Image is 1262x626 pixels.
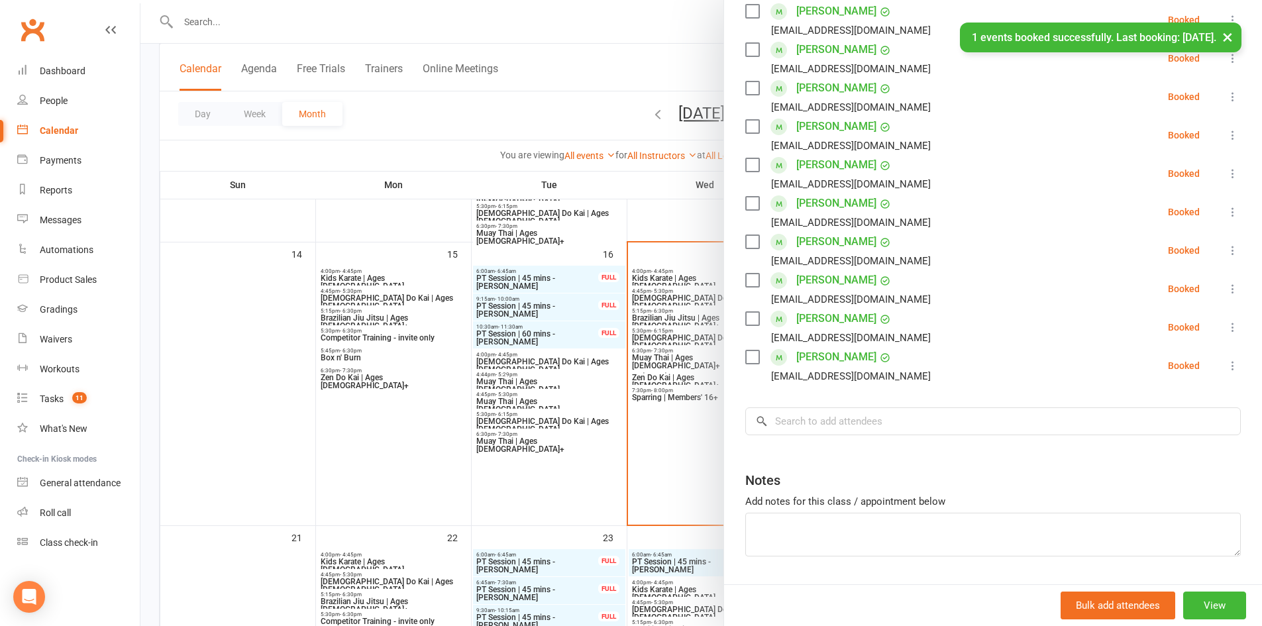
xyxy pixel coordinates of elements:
[17,468,140,498] a: General attendance kiosk mode
[40,537,98,548] div: Class check-in
[745,407,1241,435] input: Search to add attendees
[771,137,931,154] div: [EMAIL_ADDRESS][DOMAIN_NAME]
[40,244,93,255] div: Automations
[17,146,140,176] a: Payments
[1168,246,1200,255] div: Booked
[40,507,71,518] div: Roll call
[13,581,45,613] div: Open Intercom Messenger
[17,384,140,414] a: Tasks 11
[796,231,876,252] a: [PERSON_NAME]
[40,423,87,434] div: What's New
[745,494,1241,509] div: Add notes for this class / appointment below
[17,116,140,146] a: Calendar
[1168,169,1200,178] div: Booked
[771,329,931,346] div: [EMAIL_ADDRESS][DOMAIN_NAME]
[1168,323,1200,332] div: Booked
[40,334,72,344] div: Waivers
[17,498,140,528] a: Roll call
[40,304,78,315] div: Gradings
[771,291,931,308] div: [EMAIL_ADDRESS][DOMAIN_NAME]
[1168,361,1200,370] div: Booked
[17,325,140,354] a: Waivers
[40,274,97,285] div: Product Sales
[17,176,140,205] a: Reports
[796,1,876,22] a: [PERSON_NAME]
[796,78,876,99] a: [PERSON_NAME]
[771,176,931,193] div: [EMAIL_ADDRESS][DOMAIN_NAME]
[796,193,876,214] a: [PERSON_NAME]
[1168,92,1200,101] div: Booked
[1168,15,1200,25] div: Booked
[17,265,140,295] a: Product Sales
[796,116,876,137] a: [PERSON_NAME]
[40,125,78,136] div: Calendar
[796,308,876,329] a: [PERSON_NAME]
[17,56,140,86] a: Dashboard
[72,392,87,403] span: 11
[771,252,931,270] div: [EMAIL_ADDRESS][DOMAIN_NAME]
[1216,23,1239,51] button: ×
[796,154,876,176] a: [PERSON_NAME]
[1168,284,1200,293] div: Booked
[1168,130,1200,140] div: Booked
[40,185,72,195] div: Reports
[40,393,64,404] div: Tasks
[17,295,140,325] a: Gradings
[40,215,81,225] div: Messages
[17,528,140,558] a: Class kiosk mode
[17,86,140,116] a: People
[40,66,85,76] div: Dashboard
[1168,54,1200,63] div: Booked
[40,155,81,166] div: Payments
[960,23,1241,52] div: 1 events booked successfully. Last booking: [DATE].
[17,414,140,444] a: What's New
[745,471,780,490] div: Notes
[771,99,931,116] div: [EMAIL_ADDRESS][DOMAIN_NAME]
[40,478,121,488] div: General attendance
[1061,592,1175,619] button: Bulk add attendees
[771,60,931,78] div: [EMAIL_ADDRESS][DOMAIN_NAME]
[771,214,931,231] div: [EMAIL_ADDRESS][DOMAIN_NAME]
[17,235,140,265] a: Automations
[1168,207,1200,217] div: Booked
[1183,592,1246,619] button: View
[16,13,49,46] a: Clubworx
[771,368,931,385] div: [EMAIL_ADDRESS][DOMAIN_NAME]
[796,346,876,368] a: [PERSON_NAME]
[40,364,79,374] div: Workouts
[796,270,876,291] a: [PERSON_NAME]
[17,205,140,235] a: Messages
[40,95,68,106] div: People
[17,354,140,384] a: Workouts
